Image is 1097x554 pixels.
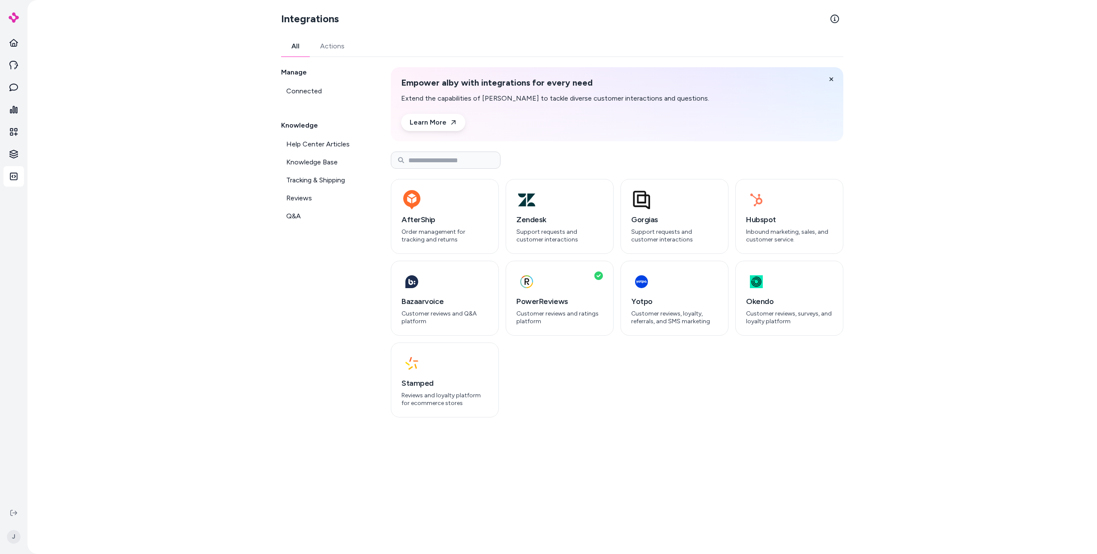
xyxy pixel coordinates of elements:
a: Q&A [281,208,370,225]
h3: AfterShip [402,214,488,226]
span: Help Center Articles [286,139,350,149]
p: Customer reviews and Q&A platform [402,310,488,325]
h2: Empower alby with integrations for every need [401,77,709,88]
span: Q&A [286,211,301,221]
button: PowerReviewsCustomer reviews and ratings platform [506,261,614,336]
span: J [7,530,21,544]
span: Tracking & Shipping [286,175,345,185]
h3: Bazaarvoice [402,295,488,307]
button: All [281,36,310,57]
h3: Zendesk [516,214,603,226]
a: Learn More [401,114,465,131]
span: Reviews [286,193,312,203]
h3: PowerReviews [516,295,603,307]
button: ZendeskSupport requests and customer interactions [506,179,614,254]
p: Extend the capabilities of [PERSON_NAME] to tackle diverse customer interactions and questions. [401,93,709,104]
a: Connected [281,83,370,100]
button: Actions [310,36,355,57]
a: Reviews [281,190,370,207]
button: BazaarvoiceCustomer reviews and Q&A platform [391,261,499,336]
h3: Stamped [402,377,488,389]
button: HubspotInbound marketing, sales, and customer service. [735,179,843,254]
p: Support requests and customer interactions [631,228,718,243]
button: OkendoCustomer reviews, surveys, and loyalty platform [735,261,843,336]
h3: Yotpo [631,295,718,307]
span: Connected [286,86,322,96]
p: Order management for tracking and returns [402,228,488,243]
button: YotpoCustomer reviews, loyalty, referrals, and SMS marketing [620,261,728,336]
h3: Okendo [746,295,833,307]
p: Customer reviews, surveys, and loyalty platform [746,310,833,325]
span: Knowledge Base [286,157,338,167]
button: AfterShipOrder management for tracking and returns [391,179,499,254]
a: Tracking & Shipping [281,172,370,189]
p: Customer reviews and ratings platform [516,310,603,325]
p: Reviews and loyalty platform for ecommerce stores [402,392,488,407]
button: GorgiasSupport requests and customer interactions [620,179,728,254]
p: Inbound marketing, sales, and customer service. [746,228,833,243]
h2: Knowledge [281,120,370,131]
button: J [5,523,22,551]
h2: Manage [281,67,370,77]
p: Customer reviews, loyalty, referrals, and SMS marketing [631,310,718,325]
h3: Hubspot [746,214,833,226]
a: Knowledge Base [281,154,370,171]
button: StampedReviews and loyalty platform for ecommerce stores [391,343,499,417]
p: Support requests and customer interactions [516,228,603,243]
a: Help Center Articles [281,136,370,153]
h3: Gorgias [631,214,718,226]
img: alby Logo [9,12,19,23]
h2: Integrations [281,12,339,26]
